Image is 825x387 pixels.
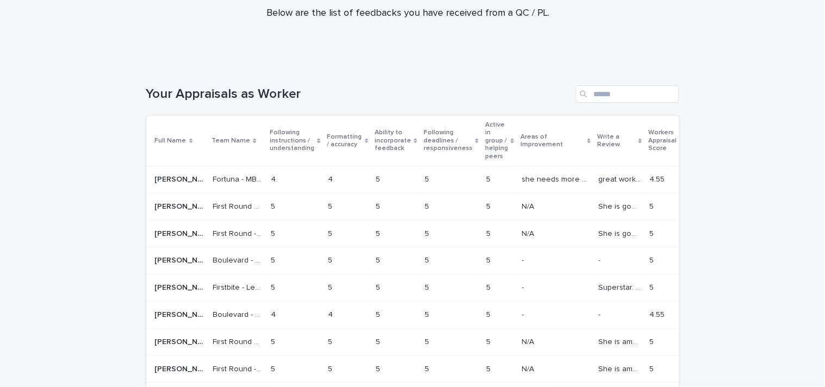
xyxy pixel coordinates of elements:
[271,281,277,292] p: 5
[270,127,314,154] p: Following instructions / understanding
[650,335,656,347] p: 5
[376,173,382,184] p: 5
[425,200,431,211] p: 5
[155,363,207,374] p: Malaika Atiq
[146,301,742,328] tr: [PERSON_NAME][PERSON_NAME] Boulevard - Form CreationBoulevard - Form Creation 44 44 55 55 55 -- -...
[521,131,585,151] p: Areas of Improvement
[486,308,493,320] p: 5
[271,254,277,265] p: 5
[271,335,277,347] p: 5
[522,281,526,292] p: -
[599,281,643,292] p: Superstar. Very thorough with her work
[598,131,636,151] p: Write a Review
[155,227,207,239] p: Malaika Atiq
[425,335,431,347] p: 5
[522,308,526,320] p: -
[425,363,431,374] p: 5
[650,363,656,374] p: 5
[155,173,207,184] p: Malaika Atiq
[425,281,431,292] p: 5
[213,281,264,292] p: Firstbite - Lead Gen
[146,274,742,302] tr: [PERSON_NAME][PERSON_NAME] Firstbite - Lead GenFirstbite - Lead Gen 55 55 55 55 55 -- Superstar. ...
[425,308,431,320] p: 5
[146,247,742,274] tr: [PERSON_NAME][PERSON_NAME] Boulevard - Form CreationBoulevard - Form Creation 55 55 55 55 55 -- -...
[271,227,277,239] p: 5
[146,86,572,102] h1: Your Appraisals as Worker
[599,335,643,347] p: She is amazing team member with good attention to detail
[599,227,643,239] p: She is good at work
[213,200,264,211] p: First Round Capital - Clay Check Run Task
[376,335,382,347] p: 5
[213,227,264,239] p: First Round - Deals Task
[146,193,742,220] tr: [PERSON_NAME][PERSON_NAME] First Round Capital - Clay Check Run TaskFirst Round Capital - Clay Ch...
[328,308,336,320] p: 4
[328,254,335,265] p: 5
[599,363,643,374] p: She is amazing team member with good attention to detail
[486,227,493,239] p: 5
[213,254,264,265] p: Boulevard - Form Creation
[486,173,493,184] p: 5
[522,363,537,374] p: N/A
[376,254,382,265] p: 5
[155,308,207,320] p: Malaika Atiq
[650,227,656,239] p: 5
[485,119,508,163] p: Active in group / helping peers
[271,173,278,184] p: 4
[146,166,742,193] tr: [PERSON_NAME][PERSON_NAME] Fortuna - MBA Applications upload to PodioFortuna - MBA Applications u...
[649,127,677,154] p: Workers Appraisal Score
[328,173,336,184] p: 4
[486,281,493,292] p: 5
[146,328,742,355] tr: [PERSON_NAME][PERSON_NAME] First Round Capital - Clay Check Run TaskFirst Round Capital - Clay Ch...
[155,254,207,265] p: Malaika Atiq
[328,281,335,292] p: 5
[155,281,207,292] p: Malaika Atiq
[328,363,335,374] p: 5
[424,127,473,154] p: Following deadlines / responsiveness
[376,281,382,292] p: 5
[522,335,537,347] p: N/A
[522,254,526,265] p: -
[486,254,493,265] p: 5
[522,200,537,211] p: N/A
[522,227,537,239] p: N/A
[576,85,679,103] input: Search
[328,335,335,347] p: 5
[328,200,335,211] p: 5
[650,254,656,265] p: 5
[599,308,603,320] p: -
[425,254,431,265] p: 5
[328,227,335,239] p: 5
[522,173,592,184] p: she needs more understanding of project instructions and formatting/accuracy
[212,135,250,147] p: Team Name
[213,363,264,374] p: First Round - Deals Task
[271,308,278,320] p: 4
[599,254,603,265] p: -
[155,135,187,147] p: Full Name
[425,227,431,239] p: 5
[213,173,264,184] p: Fortuna - MBA Applications upload to Podio
[271,200,277,211] p: 5
[486,200,493,211] p: 5
[213,308,264,320] p: Boulevard - Form Creation
[271,363,277,374] p: 5
[486,363,493,374] p: 5
[486,335,493,347] p: 5
[155,335,207,347] p: Malaika Atiq
[650,173,667,184] p: 4.55
[650,281,656,292] p: 5
[376,200,382,211] p: 5
[327,131,362,151] p: Formatting / accuracy
[375,127,411,154] p: Ability to incorporate feedback
[376,308,382,320] p: 5
[155,200,207,211] p: Malaika Atiq
[376,363,382,374] p: 5
[376,227,382,239] p: 5
[146,220,742,247] tr: [PERSON_NAME][PERSON_NAME] First Round - Deals TaskFirst Round - Deals Task 55 55 55 55 55 N/AN/A...
[191,8,626,20] p: Below are the list of feedbacks you have received from a QC / PL.
[599,173,643,184] p: great work overall, listens and implements feedbacks
[425,173,431,184] p: 5
[213,335,264,347] p: First Round Capital - Clay Check Run Task
[599,200,643,211] p: She is good at work
[650,308,667,320] p: 4.55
